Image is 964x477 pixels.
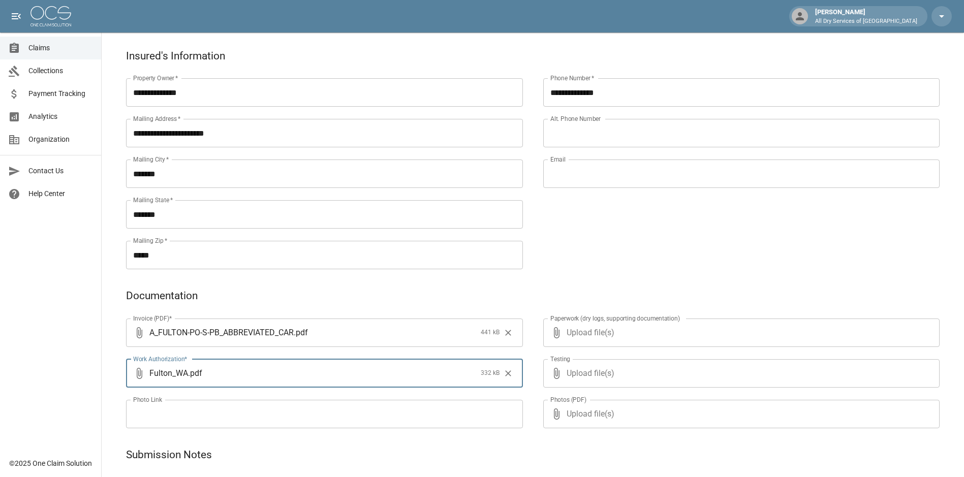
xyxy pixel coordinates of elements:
[133,114,180,123] label: Mailing Address
[550,395,586,404] label: Photos (PDF)
[550,114,601,123] label: Alt. Phone Number
[550,355,570,363] label: Testing
[149,327,294,338] span: A_FULTON-PO-S-PB_ABBREVIATED_CAR
[30,6,71,26] img: ocs-logo-white-transparent.png
[28,188,93,199] span: Help Center
[481,328,500,338] span: 441 kB
[501,366,516,381] button: Clear
[133,395,162,404] label: Photo Link
[188,367,202,379] span: . pdf
[149,367,188,379] span: Fulton_WA
[28,111,93,122] span: Analytics
[550,155,566,164] label: Email
[133,355,188,363] label: Work Authorization*
[28,88,93,99] span: Payment Tracking
[28,166,93,176] span: Contact Us
[567,319,913,347] span: Upload file(s)
[133,236,168,245] label: Mailing Zip
[294,327,308,338] span: . pdf
[28,43,93,53] span: Claims
[6,6,26,26] button: open drawer
[501,325,516,340] button: Clear
[28,134,93,145] span: Organization
[567,400,913,428] span: Upload file(s)
[9,458,92,468] div: © 2025 One Claim Solution
[28,66,93,76] span: Collections
[133,155,169,164] label: Mailing City
[815,17,917,26] p: All Dry Services of [GEOGRAPHIC_DATA]
[811,7,921,25] div: [PERSON_NAME]
[133,74,178,82] label: Property Owner
[567,359,913,388] span: Upload file(s)
[133,196,173,204] label: Mailing State
[550,314,680,323] label: Paperwork (dry logs, supporting documentation)
[481,368,500,378] span: 332 kB
[550,74,594,82] label: Phone Number
[133,314,172,323] label: Invoice (PDF)*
